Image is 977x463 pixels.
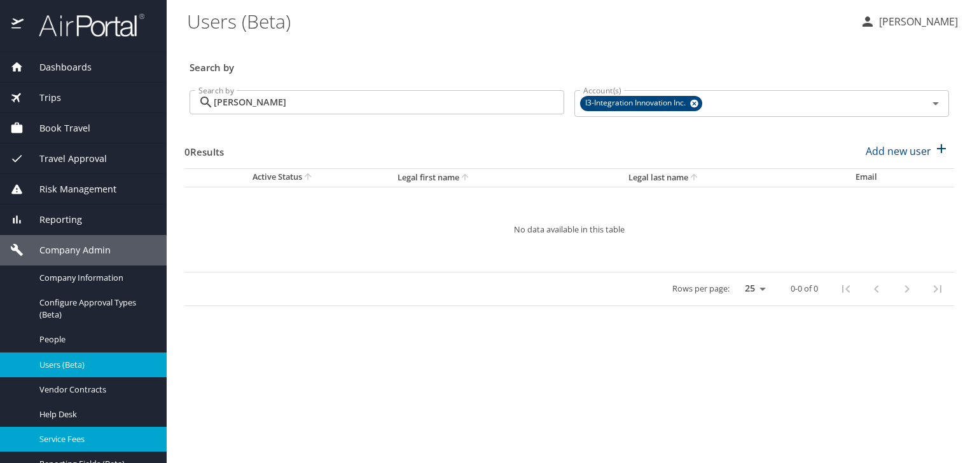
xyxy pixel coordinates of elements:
span: Reporting [24,213,82,227]
span: I3-Integration Innovation Inc. [580,97,693,110]
select: rows per page [735,279,770,299]
button: sort [302,171,315,184]
p: No data available in this table [223,225,916,234]
button: Open [927,95,945,112]
span: Travel Approval [24,152,107,166]
th: Legal last name [618,168,845,187]
span: Vendor Contracts [39,384,151,396]
span: Company Admin [24,243,111,257]
h3: Search by [190,53,949,75]
th: Active Status [184,168,387,187]
span: Service Fees [39,433,151,445]
input: Search by name or email [214,90,564,114]
button: Add new user [861,137,954,165]
p: [PERSON_NAME] [875,14,958,29]
h3: 0 Results [184,137,224,159]
button: [PERSON_NAME] [855,10,963,33]
th: Email [845,168,954,187]
span: People [39,333,151,346]
button: sort [688,172,701,184]
p: Add new user [866,144,931,159]
img: icon-airportal.png [11,13,25,37]
th: Legal first name [387,168,618,187]
span: Users (Beta) [39,359,151,371]
span: Risk Management [24,182,116,196]
div: I3-Integration Innovation Inc. [580,96,702,111]
button: sort [459,172,472,184]
span: Configure Approval Types (Beta) [39,297,151,321]
span: Company Information [39,272,151,284]
p: Rows per page: [672,285,730,293]
h1: Users (Beta) [187,1,850,41]
span: Dashboards [24,60,92,74]
span: Book Travel [24,121,90,135]
span: Trips [24,91,61,105]
span: Help Desk [39,408,151,420]
img: airportal-logo.png [25,13,144,37]
table: User Search Table [184,168,954,306]
p: 0-0 of 0 [791,285,818,293]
